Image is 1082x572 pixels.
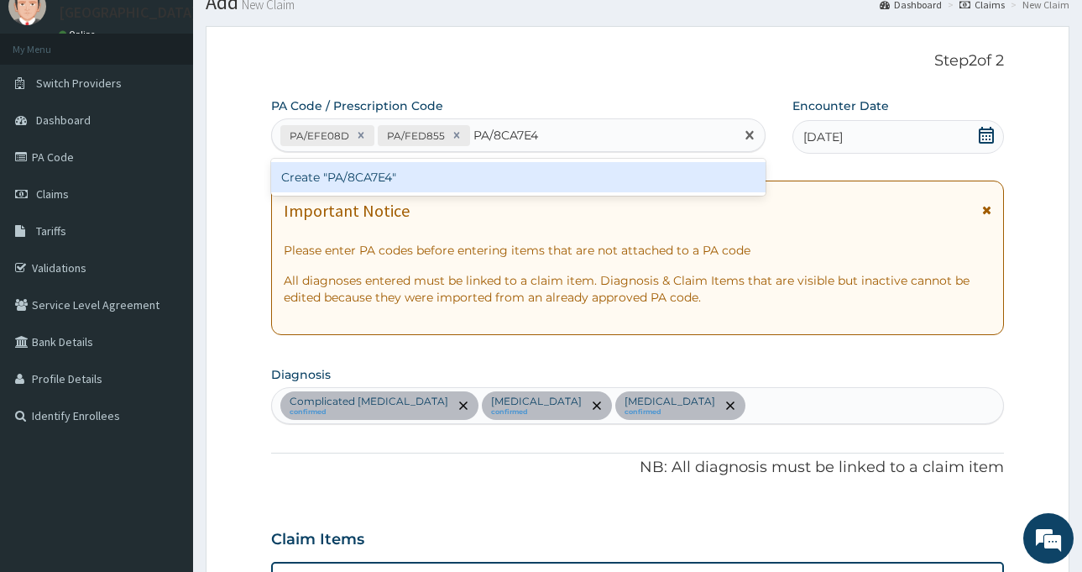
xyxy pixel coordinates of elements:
p: NB: All diagnosis must be linked to a claim item [271,457,1004,479]
span: Dashboard [36,113,91,128]
h3: Claim Items [271,531,364,549]
p: [MEDICAL_DATA] [625,395,715,408]
span: remove selection option [456,398,471,413]
p: [MEDICAL_DATA] [491,395,582,408]
span: We're online! [97,176,232,346]
div: Chat with us now [87,94,282,116]
small: confirmed [491,408,582,417]
label: PA Code / Prescription Code [271,97,443,114]
a: Online [59,29,99,40]
p: Step 2 of 2 [271,52,1004,71]
p: All diagnoses entered must be linked to a claim item. Diagnosis & Claim Items that are visible bu... [284,272,991,306]
p: [GEOGRAPHIC_DATA][PERSON_NAME] [59,5,307,20]
small: confirmed [625,408,715,417]
span: [DATE] [803,129,843,145]
span: remove selection option [589,398,604,413]
span: Claims [36,186,69,202]
label: Encounter Date [792,97,889,114]
span: remove selection option [723,398,738,413]
div: PA/FED855 [382,126,447,145]
span: Switch Providers [36,76,122,91]
img: d_794563401_company_1708531726252_794563401 [31,84,68,126]
span: Tariffs [36,223,66,239]
div: Create "PA/8CA7E4" [271,162,766,192]
p: Complicated [MEDICAL_DATA] [290,395,448,408]
label: Diagnosis [271,366,331,383]
small: confirmed [290,408,448,417]
h1: Important Notice [284,202,410,220]
div: Minimize live chat window [275,8,316,49]
p: Please enter PA codes before entering items that are not attached to a PA code [284,242,991,259]
div: PA/EFE08D [285,126,352,145]
textarea: Type your message and hit 'Enter' [8,388,320,447]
